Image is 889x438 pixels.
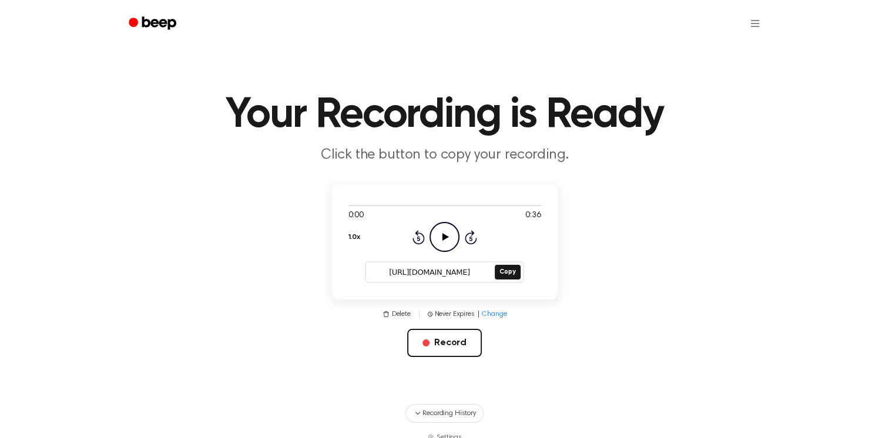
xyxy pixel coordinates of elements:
[348,210,364,222] span: 0:00
[219,146,670,165] p: Click the button to copy your recording.
[383,309,411,319] button: Delete
[495,265,520,279] button: Copy
[525,210,541,222] span: 0:36
[477,309,479,319] span: |
[428,309,507,319] button: Never Expires|Change
[120,12,187,35] a: Beep
[741,9,769,38] button: Open menu
[144,94,746,136] h1: Your Recording is Ready
[422,408,475,419] span: Recording History
[418,309,421,319] span: |
[482,309,506,319] span: Change
[348,227,360,247] button: 1.0x
[407,329,482,357] button: Record
[405,404,483,423] button: Recording History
